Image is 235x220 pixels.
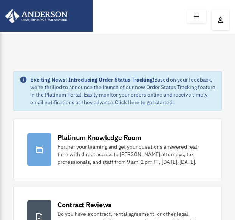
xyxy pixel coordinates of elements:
strong: Exciting News: Introducing Order Status Tracking! [30,76,154,83]
div: Platinum Knowledge Room [57,133,141,142]
div: Contract Reviews [57,200,111,209]
div: Further your learning and get your questions answered real-time with direct access to [PERSON_NAM... [57,143,208,166]
a: Platinum Knowledge Room Further your learning and get your questions answered real-time with dire... [13,119,222,180]
a: Click Here to get started! [115,99,174,106]
div: Based on your feedback, we're thrilled to announce the launch of our new Order Status Tracking fe... [30,76,215,106]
